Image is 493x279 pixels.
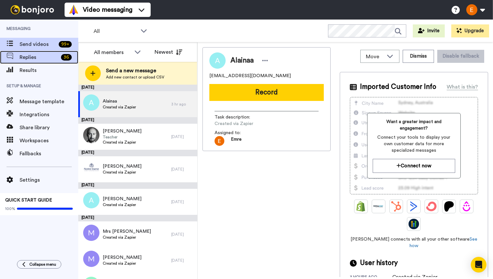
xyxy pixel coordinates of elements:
button: Connect now [373,159,456,173]
span: [PERSON_NAME] [103,196,142,202]
span: QUICK START GUIDE [5,198,52,202]
span: User history [360,258,398,268]
span: Replies [20,53,58,61]
span: Fallbacks [20,150,78,158]
div: What is this? [447,83,478,91]
img: ActiveCampaign [409,201,419,212]
div: [DATE] [78,117,197,124]
span: Assigned to: [215,130,260,136]
span: Created via Zapier [103,140,142,145]
span: Move [366,53,383,61]
span: Settings [20,176,78,184]
span: Collapse menu [29,262,56,267]
div: Open Intercom Messenger [471,257,486,272]
span: [EMAIL_ADDRESS][DOMAIN_NAME] [209,73,291,79]
button: Disable fallback [437,50,484,63]
div: All members [94,49,131,56]
img: bj-logo-header-white.svg [8,5,57,14]
span: 100% [5,206,15,211]
div: [DATE] [78,215,197,221]
span: [PERSON_NAME] [103,254,142,261]
span: Created via Zapier [103,202,142,207]
img: a.png [83,192,99,208]
span: Workspaces [20,137,78,145]
img: Image of Alainaa [209,52,226,69]
span: Results [20,66,78,74]
span: Created via Zapier [103,261,142,266]
span: Created via Zapier [215,120,276,127]
span: Video messaging [83,5,132,14]
span: Task description : [215,114,260,120]
span: Emre [231,136,242,146]
button: Record [209,84,324,101]
div: [DATE] [171,167,194,172]
img: 0495be04-1236-4f8c-9a68-1b8a32ed55f0.jpg [83,127,99,143]
div: [DATE] [78,182,197,189]
span: Created via Zapier [103,170,142,175]
span: Alainaa [231,56,254,65]
span: Share library [20,124,78,132]
img: m.png [83,225,99,241]
button: Upgrade [451,24,489,37]
img: GoHighLevel [409,219,419,229]
div: [DATE] [171,199,194,204]
span: Created via Zapier [103,235,151,240]
span: Want a greater impact and engagement? [373,119,456,132]
img: m.png [83,251,99,267]
button: Invite [413,24,445,37]
img: Patreon [444,201,454,212]
img: Drip [461,201,472,212]
span: Send videos [20,40,56,48]
span: Mrs [PERSON_NAME] [103,228,151,235]
img: a.png [83,94,99,111]
span: [PERSON_NAME] connects with all your other software [350,236,478,249]
a: See how [410,237,477,248]
span: [PERSON_NAME] [103,163,142,170]
span: Integrations [20,111,78,119]
div: [DATE] [171,232,194,237]
div: 36 [61,54,72,61]
img: Ontraport [373,201,384,212]
span: Teacher [103,134,142,140]
img: AEdFTp6rUQX4tqRrEBl0JeRFmv1EqC2ZtRdXtgNXAsrg=s96-c [215,136,224,146]
img: Shopify [356,201,366,212]
button: Collapse menu [17,260,61,269]
span: Add new contact or upload CSV [106,75,164,80]
span: Created via Zapier [103,105,136,110]
span: Connect your tools to display your own customer data for more specialized messages [373,134,456,154]
button: Dismiss [403,50,434,63]
span: [PERSON_NAME] [103,128,142,134]
span: Alainaa [103,98,136,105]
span: Message template [20,98,78,105]
div: [DATE] [171,258,194,263]
div: [DATE] [171,134,194,139]
img: Hubspot [391,201,401,212]
span: Imported Customer Info [360,82,436,92]
img: ConvertKit [426,201,437,212]
span: Send a new message [106,67,164,75]
img: fcba2779-8b27-49bc-ba41-dfbe2c96be65.png [83,160,99,176]
img: vm-color.svg [68,5,79,15]
div: 99 + [59,41,72,48]
div: 3 hr ago [171,102,194,107]
div: [DATE] [78,85,197,91]
button: Newest [150,46,187,59]
div: [DATE] [78,150,197,156]
span: All [94,27,137,35]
